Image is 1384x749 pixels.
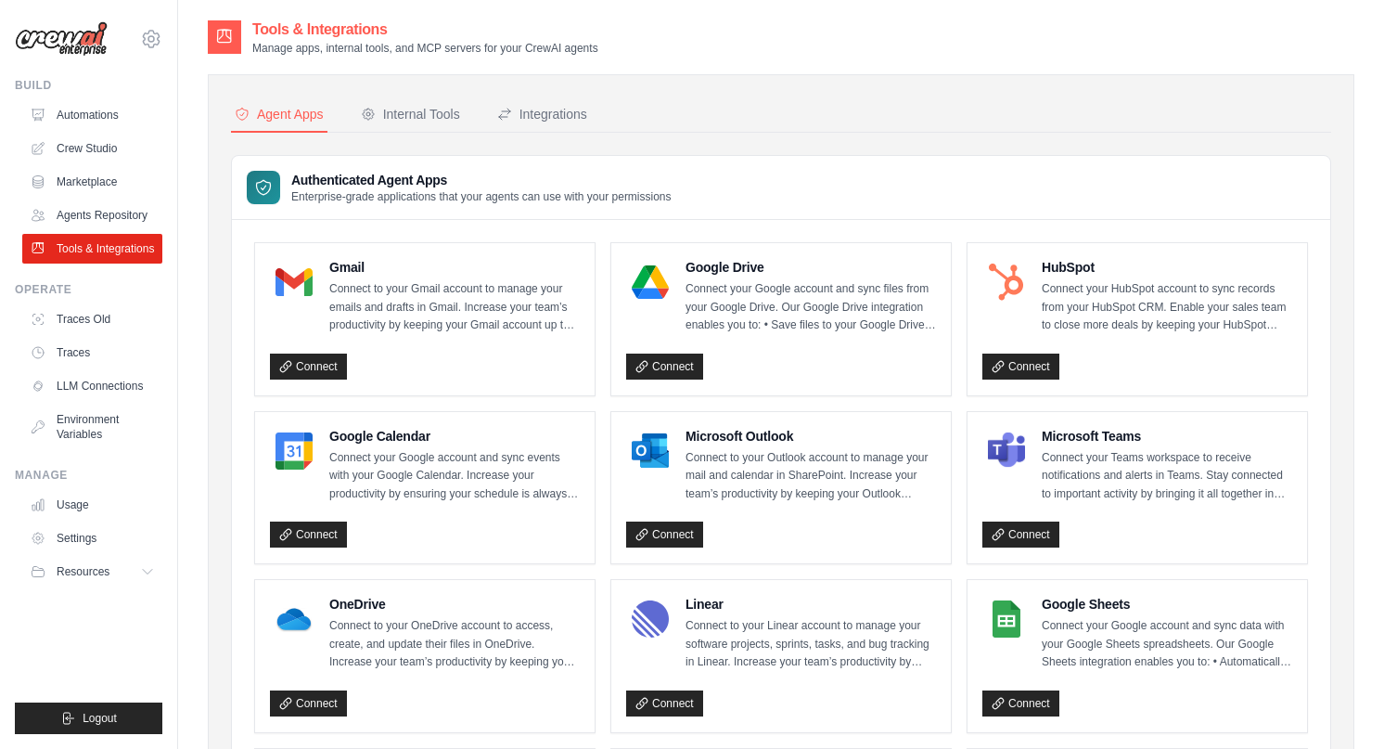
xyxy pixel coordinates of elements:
p: Connect to your Gmail account to manage your emails and drafts in Gmail. Increase your team’s pro... [329,280,580,335]
img: Logo [15,21,108,57]
a: Connect [982,522,1059,548]
img: Google Calendar Logo [276,433,313,470]
p: Connect your Google account and sync events with your Google Calendar. Increase your productivity... [329,449,580,504]
span: Resources [57,564,109,579]
div: Integrations [497,105,587,123]
h4: Microsoft Teams [1042,427,1292,446]
img: OneDrive Logo [276,600,313,638]
p: Connect your Google account and sync files from your Google Drive. Our Google Drive integration e... [686,280,936,335]
a: Traces [22,338,162,368]
h4: Google Sheets [1042,595,1292,613]
div: Build [15,78,162,93]
p: Connect to your OneDrive account to access, create, and update their files in OneDrive. Increase ... [329,617,580,672]
a: Connect [270,522,347,548]
a: Environment Variables [22,405,162,449]
button: Resources [22,557,162,587]
p: Connect your HubSpot account to sync records from your HubSpot CRM. Enable your sales team to clo... [1042,280,1292,335]
h4: Google Drive [686,258,936,277]
button: Agent Apps [231,97,327,133]
img: Google Drive Logo [632,264,669,301]
h2: Tools & Integrations [252,19,598,41]
img: Google Sheets Logo [988,600,1025,638]
button: Integrations [493,97,591,133]
a: LLM Connections [22,371,162,401]
h4: Gmail [329,258,580,277]
img: Microsoft Outlook Logo [632,433,669,470]
h4: Google Calendar [329,427,580,446]
h4: OneDrive [329,595,580,613]
a: Marketplace [22,167,162,197]
h4: Microsoft Outlook [686,427,936,446]
a: Settings [22,523,162,553]
a: Tools & Integrations [22,234,162,264]
h3: Authenticated Agent Apps [291,171,672,189]
a: Connect [626,691,703,717]
a: Connect [626,522,703,548]
p: Manage apps, internal tools, and MCP servers for your CrewAI agents [252,41,598,56]
button: Logout [15,703,162,734]
a: Crew Studio [22,134,162,163]
p: Connect your Google account and sync data with your Google Sheets spreadsheets. Our Google Sheets... [1042,617,1292,672]
div: Internal Tools [361,105,460,123]
span: Logout [83,711,117,726]
h4: HubSpot [1042,258,1292,277]
h4: Linear [686,595,936,613]
div: Agent Apps [235,105,324,123]
button: Internal Tools [357,97,464,133]
img: Microsoft Teams Logo [988,433,1025,470]
p: Connect your Teams workspace to receive notifications and alerts in Teams. Stay connected to impo... [1042,449,1292,504]
a: Connect [982,691,1059,717]
a: Connect [626,354,703,380]
a: Automations [22,100,162,130]
p: Enterprise-grade applications that your agents can use with your permissions [291,189,672,204]
a: Agents Repository [22,200,162,230]
img: Linear Logo [632,600,669,638]
a: Connect [270,691,347,717]
p: Connect to your Outlook account to manage your mail and calendar in SharePoint. Increase your tea... [686,449,936,504]
a: Traces Old [22,304,162,334]
a: Connect [270,354,347,380]
a: Connect [982,354,1059,380]
img: HubSpot Logo [988,264,1025,301]
div: Manage [15,468,162,483]
a: Usage [22,490,162,520]
p: Connect to your Linear account to manage your software projects, sprints, tasks, and bug tracking... [686,617,936,672]
div: Operate [15,282,162,297]
img: Gmail Logo [276,264,313,301]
